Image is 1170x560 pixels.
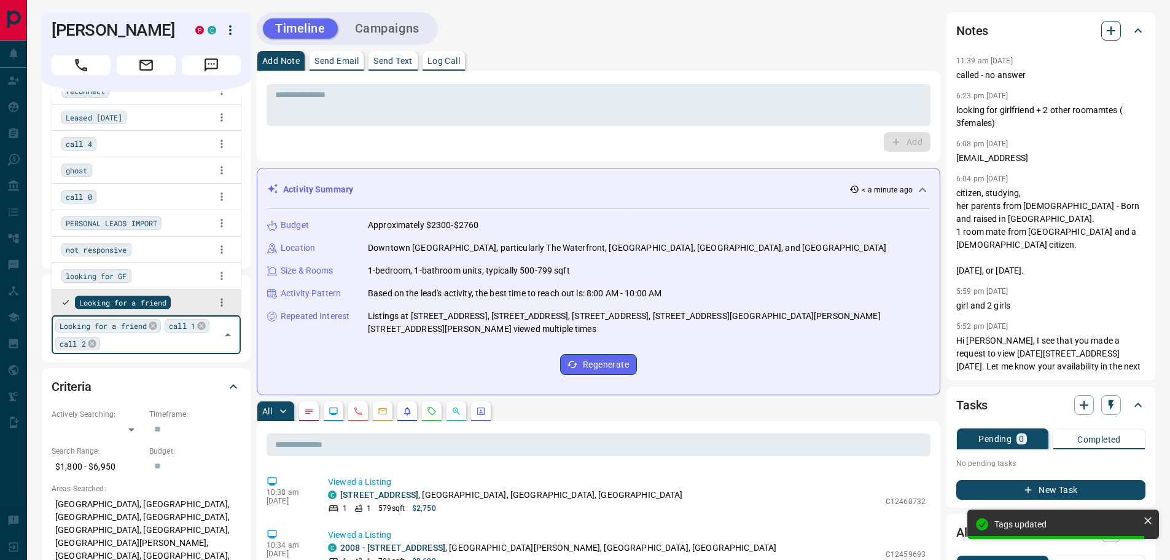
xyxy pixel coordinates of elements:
[52,20,177,40] h1: [PERSON_NAME]
[66,111,122,124] span: Leased [DATE]
[367,503,371,514] p: 1
[328,543,337,552] div: condos.ca
[195,26,204,34] div: property.ca
[66,138,92,150] span: call 4
[956,104,1145,130] p: looking for girlfriend + 2 other roomamtes ( 3females)
[368,287,661,300] p: Based on the lead's activity, the best time to reach out is: 8:00 AM - 10:00 AM
[304,406,314,416] svg: Notes
[956,152,1145,165] p: [EMAIL_ADDRESS]
[340,490,418,500] a: [STREET_ADDRESS]
[262,57,300,65] p: Add Note
[956,322,1008,331] p: 5:52 pm [DATE]
[267,550,310,558] p: [DATE]
[219,326,236,344] button: Close
[267,497,310,505] p: [DATE]
[267,178,930,201] div: Activity Summary< a minute ago
[476,406,486,416] svg: Agent Actions
[66,217,157,229] span: PERSONAL LEADS IMPORT
[427,406,437,416] svg: Requests
[79,296,166,309] span: Looking for a friend
[281,287,341,300] p: Activity Pattern
[994,519,1138,529] div: Tags updated
[66,164,88,176] span: ghost
[956,287,1008,296] p: 5:59 pm [DATE]
[956,395,988,415] h2: Tasks
[343,18,432,39] button: Campaigns
[182,55,241,75] span: Message
[956,57,1013,65] p: 11:39 am [DATE]
[340,543,445,553] a: 2008 - [STREET_ADDRESS]
[55,319,161,333] div: Looking for a friend
[560,354,637,375] button: Regenerate
[281,219,309,232] p: Budget
[956,187,1145,277] p: citizen, studying, her parents from [DEMOGRAPHIC_DATA] - Born and raised in [GEOGRAPHIC_DATA]. 1 ...
[956,175,1008,183] p: 6:04 pm [DATE]
[52,372,241,401] div: Criteria
[378,406,388,416] svg: Emails
[956,454,1145,473] p: No pending tasks
[52,457,143,477] p: $1,800 - $6,950
[283,183,353,196] p: Activity Summary
[314,57,359,65] p: Send Email
[956,21,988,41] h2: Notes
[886,496,926,507] p: C12460732
[328,529,926,542] p: Viewed a Listing
[208,26,216,34] div: condos.ca
[149,446,241,457] p: Budget:
[340,489,683,502] p: , [GEOGRAPHIC_DATA], [GEOGRAPHIC_DATA], [GEOGRAPHIC_DATA]
[412,503,436,514] p: $2,750
[402,406,412,416] svg: Listing Alerts
[52,483,241,494] p: Areas Searched:
[427,57,460,65] p: Log Call
[281,310,349,323] p: Repeated Interest
[956,390,1145,420] div: Tasks
[60,320,147,332] span: Looking for a friend
[149,409,241,420] p: Timeframe:
[451,406,461,416] svg: Opportunities
[368,219,478,232] p: Approximately $2300-$2760
[368,310,930,336] p: Listings at [STREET_ADDRESS], [STREET_ADDRESS], [STREET_ADDRESS], [STREET_ADDRESS][GEOGRAPHIC_DAT...
[52,409,143,420] p: Actively Searching:
[956,334,1145,386] p: Hi [PERSON_NAME], I see that you made a request to view [DATE][STREET_ADDRESS][DATE]. Let me know...
[340,542,776,554] p: , [GEOGRAPHIC_DATA][PERSON_NAME], [GEOGRAPHIC_DATA], [GEOGRAPHIC_DATA]
[1019,435,1024,443] p: 0
[956,523,988,542] h2: Alerts
[886,549,926,560] p: C12459693
[956,69,1145,82] p: called - no answer
[378,503,405,514] p: 579 sqft
[956,518,1145,547] div: Alerts
[1077,435,1121,444] p: Completed
[52,55,111,75] span: Call
[956,92,1008,100] p: 6:23 pm [DATE]
[328,476,926,489] p: Viewed a Listing
[169,320,195,332] span: call 1
[55,337,100,350] div: call 2
[329,406,338,416] svg: Lead Browsing Activity
[956,140,1008,148] p: 6:08 pm [DATE]
[368,264,570,277] p: 1-bedroom, 1-bathroom units, typically 500-799 sqft
[262,407,272,416] p: All
[52,446,143,457] p: Search Range:
[368,242,886,254] p: Downtown [GEOGRAPHIC_DATA], particularly The Waterfront, [GEOGRAPHIC_DATA], [GEOGRAPHIC_DATA], an...
[343,503,347,514] p: 1
[66,270,127,282] span: looking for GF
[956,16,1145,45] div: Notes
[66,191,92,203] span: call 0
[956,480,1145,500] button: New Task
[373,57,413,65] p: Send Text
[52,377,92,396] h2: Criteria
[60,337,86,350] span: call 2
[267,541,310,550] p: 10:34 am
[267,488,310,497] p: 10:38 am
[328,491,337,499] div: condos.ca
[66,243,127,256] span: not responsive
[117,55,176,75] span: Email
[263,18,338,39] button: Timeline
[281,242,315,254] p: Location
[956,299,1145,312] p: girl and 2 girls
[165,319,209,333] div: call 1
[978,435,1012,443] p: Pending
[281,264,333,277] p: Size & Rooms
[862,184,913,195] p: < a minute ago
[353,406,363,416] svg: Calls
